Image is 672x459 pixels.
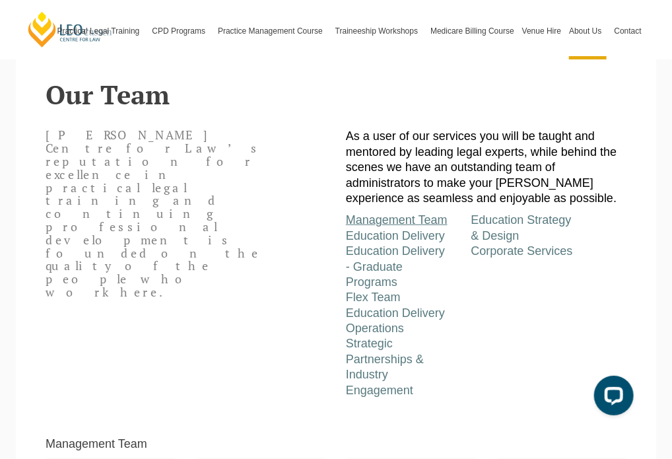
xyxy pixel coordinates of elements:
[471,244,573,258] a: Corporate Services
[471,213,572,242] a: Education Strategy & Design
[518,3,565,59] a: Venue Hire
[53,3,149,59] a: Practical Legal Training
[346,213,448,227] a: Management Team
[46,129,276,299] p: [PERSON_NAME] Centre for Law’s reputation for excellence in practical legal training and continui...
[565,3,610,59] a: About Us
[346,129,626,206] p: As a user of our services you will be taught and mentored by leading legal experts, while behind ...
[46,80,626,109] h2: Our Team
[214,3,331,59] a: Practice Management Course
[611,3,646,59] a: Contact
[46,438,147,451] h5: Management Team
[584,371,639,426] iframe: LiveChat chat widget
[346,337,424,396] a: Strategic Partnerships & Industry Engagement
[346,306,445,335] a: Education Delivery Operations
[26,11,114,48] a: [PERSON_NAME] Centre for Law
[346,291,401,304] a: Flex Team
[426,3,518,59] a: Medicare Billing Course
[346,229,445,242] a: Education Delivery
[331,3,426,59] a: Traineeship Workshops
[346,244,445,289] a: Education Delivery - Graduate Programs
[148,3,214,59] a: CPD Programs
